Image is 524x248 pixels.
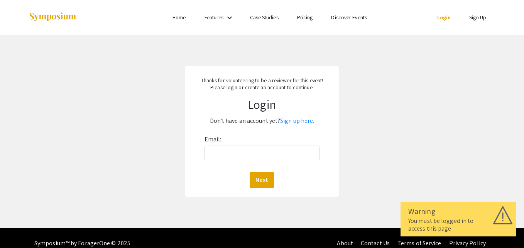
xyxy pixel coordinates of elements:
p: Thanks for volunteering to be a reviewer for this event! [190,77,334,84]
h1: Login [190,97,334,112]
p: Please login or create an account to continue. [190,84,334,91]
a: Case Studies [250,14,279,21]
p: Don't have an account yet? [190,115,334,127]
img: Symposium by ForagerOne [29,12,77,22]
a: Sign up here. [280,117,314,125]
a: Discover Events [331,14,367,21]
button: Next [250,172,274,188]
a: Privacy Policy [449,239,486,247]
a: Contact Us [361,239,390,247]
a: Login [437,14,451,21]
div: You must be logged in to access this page. [408,217,509,233]
label: Email: [205,133,221,146]
a: Terms of Service [397,239,441,247]
a: Features [205,14,224,21]
a: About [337,239,353,247]
a: Sign Up [469,14,486,21]
mat-icon: Expand Features list [225,13,234,22]
a: Pricing [297,14,313,21]
div: Warning [408,206,509,217]
a: Home [172,14,186,21]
